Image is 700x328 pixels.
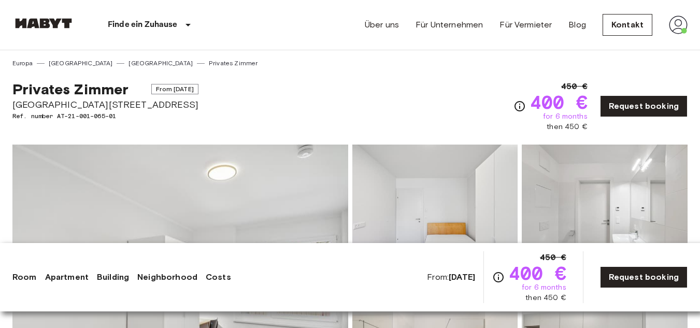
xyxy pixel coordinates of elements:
[12,98,198,111] span: [GEOGRAPHIC_DATA][STREET_ADDRESS]
[427,272,475,283] span: From:
[151,84,198,94] span: From [DATE]
[561,80,588,93] span: 450 €
[416,19,483,31] a: Für Unternehmen
[540,251,566,264] span: 450 €
[603,14,652,36] a: Kontakt
[509,264,566,282] span: 400 €
[449,272,475,282] b: [DATE]
[12,111,198,121] span: Ref. number AT-21-001-065-01
[49,59,113,68] a: [GEOGRAPHIC_DATA]
[365,19,399,31] a: Über uns
[522,145,688,280] img: Picture of unit AT-21-001-065-01
[12,271,37,283] a: Room
[209,59,258,68] a: Privates Zimmer
[12,18,75,28] img: Habyt
[492,271,505,283] svg: Check cost overview for full price breakdown. Please note that discounts apply to new joiners onl...
[128,59,193,68] a: [GEOGRAPHIC_DATA]
[600,95,688,117] a: Request booking
[669,16,688,34] img: avatar
[97,271,129,283] a: Building
[206,271,231,283] a: Costs
[352,145,518,280] img: Picture of unit AT-21-001-065-01
[12,59,33,68] a: Europa
[600,266,688,288] a: Request booking
[499,19,552,31] a: Für Vermieter
[547,122,588,132] span: then 450 €
[543,111,588,122] span: for 6 months
[137,271,197,283] a: Neighborhood
[525,293,566,303] span: then 450 €
[108,19,178,31] p: Finde ein Zuhause
[45,271,89,283] a: Apartment
[513,100,526,112] svg: Check cost overview for full price breakdown. Please note that discounts apply to new joiners onl...
[568,19,586,31] a: Blog
[530,93,588,111] span: 400 €
[522,282,566,293] span: for 6 months
[12,80,128,98] span: Privates Zimmer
